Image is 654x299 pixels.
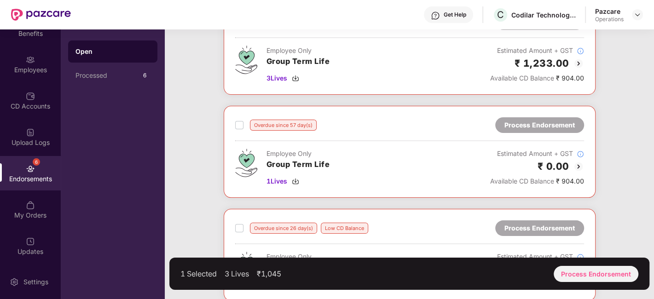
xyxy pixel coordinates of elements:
[33,158,40,166] div: 6
[573,58,584,69] img: svg+xml;base64,PHN2ZyBpZD0iQmFjay0yMHgyMCIgeG1sbnM9Imh0dHA6Ly93d3cudzMub3JnLzIwMDAvc3ZnIiB3aWR0aD...
[490,177,554,185] span: Available CD Balance
[511,11,576,19] div: Codilar Technologies Private Limited
[235,149,257,177] img: svg+xml;base64,PHN2ZyB4bWxucz0iaHR0cDovL3d3dy53My5vcmcvMjAwMC9zdmciIHdpZHRoPSI0Ny43MTQiIGhlaWdodD...
[250,223,317,234] div: Overdue since 26 day(s)
[497,9,504,20] span: C
[490,74,554,82] span: Available CD Balance
[10,277,19,287] img: svg+xml;base64,PHN2ZyBpZD0iU2V0dGluZy0yMHgyMCIgeG1sbnM9Imh0dHA6Ly93d3cudzMub3JnLzIwMDAvc3ZnIiB3aW...
[26,237,35,246] img: svg+xml;base64,PHN2ZyBpZD0iVXBkYXRlZCIgeG1sbnM9Imh0dHA6Ly93d3cudzMub3JnLzIwMDAvc3ZnIiB3aWR0aD0iMj...
[26,128,35,137] img: svg+xml;base64,PHN2ZyBpZD0iVXBsb2FkX0xvZ3MiIGRhdGEtbmFtZT0iVXBsb2FkIExvZ3MiIHhtbG5zPSJodHRwOi8vd3...
[595,16,624,23] div: Operations
[490,252,584,262] div: Estimated Amount + GST
[431,11,440,20] img: svg+xml;base64,PHN2ZyBpZD0iSGVscC0zMngzMiIgeG1sbnM9Imh0dHA6Ly93d3cudzMub3JnLzIwMDAvc3ZnIiB3aWR0aD...
[577,150,584,158] img: svg+xml;base64,PHN2ZyBpZD0iSW5mb18tXzMyeDMyIiBkYXRhLW5hbWU9IkluZm8gLSAzMngzMiIgeG1sbnM9Imh0dHA6Ly...
[490,46,584,56] div: Estimated Amount + GST
[21,277,51,287] div: Settings
[266,73,287,83] span: 3 Lives
[139,70,150,81] div: 6
[490,73,584,83] div: ₹ 904.00
[266,46,330,56] div: Employee Only
[577,47,584,55] img: svg+xml;base64,PHN2ZyBpZD0iSW5mb18tXzMyeDMyIiBkYXRhLW5hbWU9IkluZm8gLSAzMngzMiIgeG1sbnM9Imh0dHA6Ly...
[554,266,638,282] div: Process Endorsement
[504,120,575,130] div: Process Endorsement
[573,161,584,172] img: svg+xml;base64,PHN2ZyBpZD0iQmFjay0yMHgyMCIgeG1sbnM9Imh0dHA6Ly93d3cudzMub3JnLzIwMDAvc3ZnIiB3aWR0aD...
[490,149,584,159] div: Estimated Amount + GST
[266,159,330,171] h3: Group Term Life
[75,72,139,79] div: Processed
[26,55,35,64] img: svg+xml;base64,PHN2ZyBpZD0iRW1wbG95ZWVzIiB4bWxucz0iaHR0cDovL3d3dy53My5vcmcvMjAwMC9zdmciIHdpZHRoPS...
[250,120,317,131] div: Overdue since 57 day(s)
[11,9,71,21] img: New Pazcare Logo
[235,46,257,74] img: svg+xml;base64,PHN2ZyB4bWxucz0iaHR0cDovL3d3dy53My5vcmcvMjAwMC9zdmciIHdpZHRoPSI0Ny43MTQiIGhlaWdodD...
[321,223,368,234] div: Low CD Balance
[266,149,330,159] div: Employee Only
[225,269,249,278] div: 3 Lives
[266,56,330,68] h3: Group Term Life
[266,176,287,186] span: 1 Lives
[577,253,584,261] img: svg+xml;base64,PHN2ZyBpZD0iSW5mb18tXzMyeDMyIiBkYXRhLW5hbWU9IkluZm8gLSAzMngzMiIgeG1sbnM9Imh0dHA6Ly...
[292,178,299,185] img: svg+xml;base64,PHN2ZyBpZD0iRG93bmxvYWQtMzJ4MzIiIHhtbG5zPSJodHRwOi8vd3d3LnczLm9yZy8yMDAwL3N2ZyIgd2...
[504,223,575,233] div: Process Endorsement
[257,269,281,278] div: ₹1,045
[292,75,299,82] img: svg+xml;base64,PHN2ZyBpZD0iRG93bmxvYWQtMzJ4MzIiIHhtbG5zPSJodHRwOi8vd3d3LnczLm9yZy8yMDAwL3N2ZyIgd2...
[266,252,330,262] div: Employee Only
[235,252,257,280] img: svg+xml;base64,PHN2ZyB4bWxucz0iaHR0cDovL3d3dy53My5vcmcvMjAwMC9zdmciIHdpZHRoPSI0Ny43MTQiIGhlaWdodD...
[634,11,641,18] img: svg+xml;base64,PHN2ZyBpZD0iRHJvcGRvd24tMzJ4MzIiIHhtbG5zPSJodHRwOi8vd3d3LnczLm9yZy8yMDAwL3N2ZyIgd2...
[490,176,584,186] div: ₹ 904.00
[515,56,569,71] h2: ₹ 1,233.00
[26,164,35,173] img: svg+xml;base64,PHN2ZyBpZD0iRW5kb3JzZW1lbnRzIiB4bWxucz0iaHR0cDovL3d3dy53My5vcmcvMjAwMC9zdmciIHdpZH...
[26,201,35,210] img: svg+xml;base64,PHN2ZyBpZD0iTXlfT3JkZXJzIiBkYXRhLW5hbWU9Ik15IE9yZGVycyIgeG1sbnM9Imh0dHA6Ly93d3cudz...
[538,159,569,174] h2: ₹ 0.00
[444,11,466,18] div: Get Help
[595,7,624,16] div: Pazcare
[75,47,150,56] div: Open
[180,269,217,278] div: 1 Selected
[26,92,35,101] img: svg+xml;base64,PHN2ZyBpZD0iQ0RfQWNjb3VudHMiIGRhdGEtbmFtZT0iQ0QgQWNjb3VudHMiIHhtbG5zPSJodHRwOi8vd3...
